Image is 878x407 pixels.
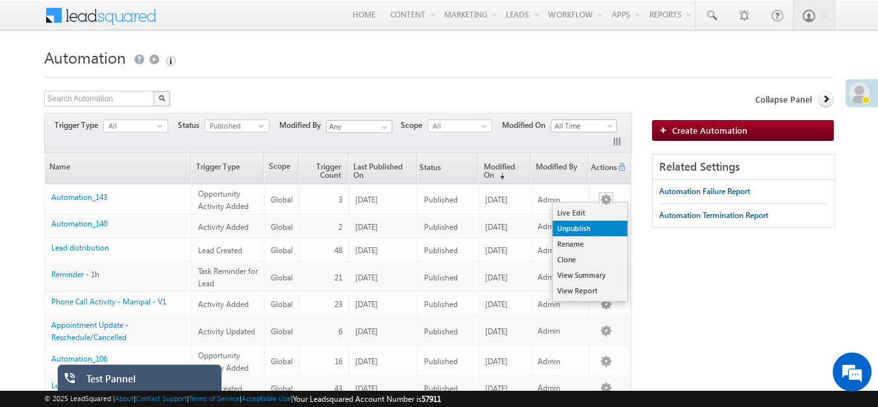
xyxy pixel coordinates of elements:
[271,327,293,336] span: Global
[485,384,508,393] span: [DATE]
[481,123,492,129] span: select
[198,222,249,232] span: Activity Added
[51,219,107,228] a: Automation_140
[198,266,258,288] span: Task Reminder for Lead
[51,380,135,390] a: Lead Capture - send info
[485,222,508,232] span: [DATE]
[55,119,103,131] span: Trigger Type
[271,273,293,282] span: Global
[551,120,613,132] span: All Time
[653,154,835,180] div: Related Settings
[531,153,588,184] a: Modified By
[553,205,627,221] a: Live Edit
[198,189,249,211] span: Opportunity Activity Added
[485,299,508,309] span: [DATE]
[538,221,583,232] div: Admin
[198,327,255,336] span: Activity Updated
[271,245,293,255] span: Global
[355,245,378,255] span: [DATE]
[326,120,392,133] input: Type to Search
[198,351,249,373] span: Opportunity Activity Added
[424,384,458,393] span: Published
[349,153,416,184] a: Last Published On
[538,245,583,256] div: Admin
[51,297,166,306] a: Phone Call Activity - Manipal - V1
[198,245,242,255] span: Lead Created
[424,195,458,204] span: Published
[418,154,441,183] span: Status
[334,273,342,282] span: 21
[659,126,672,134] img: add_icon.png
[424,299,458,309] span: Published
[538,356,583,367] div: Admin
[104,120,157,132] span: All
[51,192,107,202] a: Automation_143
[51,243,109,253] a: Lead distribution
[242,394,291,402] a: Acceptable Use
[198,299,249,309] span: Activity Added
[158,95,165,101] img: Search
[553,221,627,236] a: Unpublish
[428,120,481,132] span: All
[659,186,750,197] div: Automation Failure Report
[553,283,627,299] a: View Report
[45,153,190,184] a: Name
[355,195,378,204] span: [DATE]
[551,119,617,132] a: All Time
[538,194,583,206] div: Admin
[485,245,508,255] span: [DATE]
[334,356,342,366] span: 16
[659,204,768,227] a: Automation Termination Report
[538,299,583,310] div: Admin
[485,273,508,282] span: [DATE]
[494,171,505,181] span: (sorted descending)
[51,269,99,279] a: Reminder - 1h
[375,121,391,134] a: Show All Items
[136,394,187,402] a: Contact Support
[293,394,441,404] span: Your Leadsquared Account Number is
[755,93,811,105] span: Collapse Panel
[355,384,378,393] span: [DATE]
[44,393,441,405] span: © 2025 LeadSquared | | | | |
[485,356,508,366] span: [DATE]
[659,210,768,221] div: Automation Termination Report
[279,119,326,131] span: Modified By
[86,373,212,391] div: Test Pannel
[299,153,347,184] a: Trigger Count
[589,154,617,183] span: Actions
[178,119,205,131] span: Status
[157,123,168,129] span: select
[538,382,583,394] div: Admin
[401,119,427,131] span: Scope
[271,356,293,366] span: Global
[205,120,258,132] span: Published
[553,252,627,267] a: Clone
[421,394,441,404] span: 57911
[424,356,458,366] span: Published
[479,153,529,184] a: Modified On(sorted descending)
[355,327,378,336] span: [DATE]
[338,327,342,336] span: 6
[338,195,342,204] span: 3
[424,327,458,336] span: Published
[334,299,342,309] span: 23
[355,299,378,309] span: [DATE]
[485,195,508,204] span: [DATE]
[51,354,107,364] a: Automation_106
[44,47,126,68] span: Automation
[271,299,293,309] span: Global
[424,245,458,255] span: Published
[334,245,342,255] span: 48
[338,222,342,232] span: 2
[553,236,627,252] a: Rename
[672,125,747,136] span: Create Automation
[271,384,293,393] span: Global
[485,327,508,336] span: [DATE]
[355,273,378,282] span: [DATE]
[355,222,378,232] span: [DATE]
[258,123,269,129] span: select
[271,222,293,232] span: Global
[553,267,627,283] a: View Summary
[264,153,298,184] span: Scope
[192,153,263,184] a: Trigger Type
